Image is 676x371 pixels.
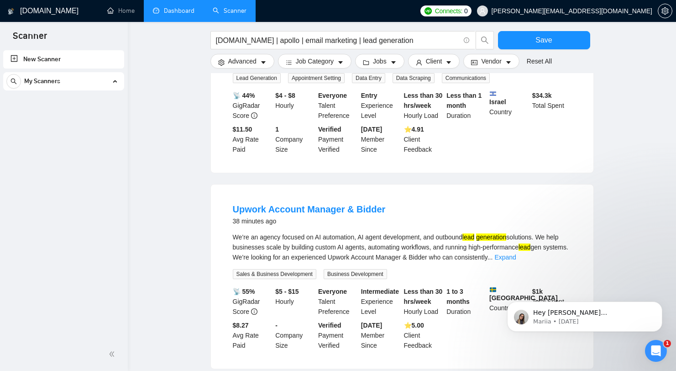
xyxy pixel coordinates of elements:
b: $11.50 [233,126,252,133]
span: Connects: [435,6,462,16]
span: My Scanners [24,72,60,90]
div: Avg Rate Paid [231,320,274,350]
div: Hourly Load [402,90,445,121]
button: search [476,31,494,49]
div: Talent Preference [316,286,359,317]
span: caret-down [260,59,267,66]
div: Company Size [273,124,316,154]
span: Client [426,56,442,66]
a: Upwork Account Manager & Bidder [233,204,386,214]
div: Duration [445,90,487,121]
div: Client Feedback [402,124,445,154]
button: barsJob Categorycaret-down [278,54,351,69]
button: Save [498,31,590,49]
span: Save [535,34,552,46]
button: search [6,74,21,89]
span: Business Development [324,269,387,279]
span: caret-down [505,59,512,66]
b: $ 34.3k [532,92,552,99]
div: Member Since [359,320,402,350]
b: [DATE] [361,322,382,329]
div: Payment Verified [316,124,359,154]
b: ⭐️ 5.00 [404,322,424,329]
img: 🇮🇱 [490,90,496,97]
button: folderJobscaret-down [355,54,404,69]
a: Reset All [527,56,552,66]
span: search [476,36,493,44]
b: Verified [318,322,341,329]
span: caret-down [445,59,452,66]
span: Data Scraping [393,73,435,83]
b: Israel [489,90,529,106]
span: setting [218,59,225,66]
span: Appointment Setting [288,73,345,83]
div: Company Size [273,320,316,350]
b: [DATE] [361,126,382,133]
span: Lead Generation [233,73,281,83]
div: Hourly [273,90,316,121]
div: GigRadar Score [231,286,274,317]
iframe: Intercom notifications message [493,282,676,346]
span: user [416,59,422,66]
b: 1 [275,126,279,133]
span: info-circle [251,308,257,315]
div: Total Spent [530,90,573,121]
b: Everyone [318,92,347,99]
img: 🇸🇪 [490,286,496,293]
span: Scanner [5,29,54,48]
span: caret-down [390,59,397,66]
b: Verified [318,126,341,133]
img: upwork-logo.png [424,7,432,15]
a: New Scanner [10,50,117,69]
img: logo [8,4,14,19]
iframe: Intercom live chat [645,340,667,362]
span: Data Entry [352,73,385,83]
b: Everyone [318,288,347,295]
div: Experience Level [359,90,402,121]
mark: generation [476,233,506,241]
b: - [275,322,278,329]
input: Search Freelance Jobs... [216,35,460,46]
div: Avg Rate Paid [231,124,274,154]
b: $4 - $8 [275,92,295,99]
a: Expand [494,254,516,261]
span: info-circle [251,112,257,119]
span: 1 [664,340,671,347]
span: Advanced [228,56,257,66]
b: Less than 1 month [446,92,482,109]
div: Country [487,286,530,317]
span: Jobs [373,56,387,66]
button: settingAdvancedcaret-down [210,54,274,69]
div: Hourly Load [402,286,445,317]
span: 0 [464,6,468,16]
b: $5 - $15 [275,288,299,295]
span: folder [363,59,369,66]
span: idcard [471,59,477,66]
b: [GEOGRAPHIC_DATA] [489,286,558,302]
a: dashboardDashboard [153,7,194,15]
button: userClientcaret-down [408,54,460,69]
mark: lead [462,233,474,241]
div: GigRadar Score [231,90,274,121]
span: ... [487,254,493,261]
div: Talent Preference [316,90,359,121]
mark: lead [519,244,530,251]
button: idcardVendorcaret-down [463,54,519,69]
b: 1 to 3 months [446,288,470,305]
b: $8.27 [233,322,249,329]
div: Duration [445,286,487,317]
span: setting [658,7,672,15]
div: Experience Level [359,286,402,317]
li: New Scanner [3,50,124,69]
div: Hourly [273,286,316,317]
div: We’re an agency focused on AI automation, AI agent development, and outbound solutions. We help b... [233,232,571,262]
span: Sales & Business Development [233,269,316,279]
span: double-left [109,350,118,359]
span: info-circle [464,37,470,43]
li: My Scanners [3,72,124,94]
div: Payment Verified [316,320,359,350]
b: 📡 55% [233,288,255,295]
b: Entry [361,92,377,99]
